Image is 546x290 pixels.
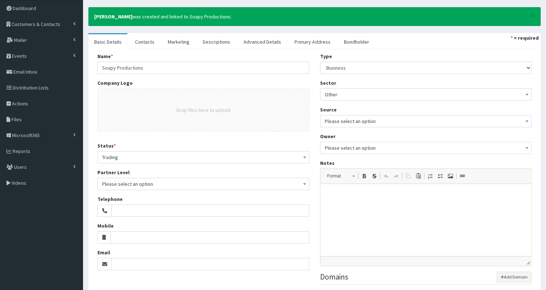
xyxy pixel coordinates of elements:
[102,152,305,162] span: Trading
[338,34,375,49] a: Bondholder
[97,178,309,190] span: Please select an option
[97,151,309,163] span: Trading
[14,164,27,170] span: Users
[12,100,28,107] span: Actions
[445,171,455,181] a: Image
[97,249,110,256] label: Email
[12,116,22,123] span: Files
[320,133,336,140] label: Owner
[425,171,435,181] a: Insert/Remove Numbered List
[238,34,287,49] a: Advanced Details
[13,5,36,12] span: Dashboard
[320,106,337,113] label: Source
[320,272,532,284] legend: Domains
[13,84,49,91] span: Distribution Lists
[13,69,37,75] span: Email Inbox
[320,88,532,101] span: Other
[129,34,160,49] a: Contacts
[12,21,60,27] span: Customers & Contacts
[289,34,336,49] a: Primary Address
[323,171,358,181] a: Format
[391,171,401,181] a: Redo (Ctrl+Y)
[97,53,113,60] label: Name
[526,261,530,264] span: Drag to resize
[12,132,40,139] span: Microsoft365
[197,34,236,49] a: Descriptions
[94,13,132,20] b: [PERSON_NAME]
[97,222,114,229] label: Mobile
[435,171,445,181] a: Insert/Remove Bulleted List
[403,171,413,181] a: Copy (Ctrl+C)
[320,53,332,60] label: Type
[320,142,532,154] span: Please select an option
[162,34,195,49] a: Marketing
[359,171,369,181] a: Bold (Ctrl+B)
[320,184,532,256] iframe: Rich Text Editor, notes
[497,272,532,282] button: Add Domain
[320,159,335,167] label: Notes
[369,171,379,181] a: Strike Through
[320,79,336,87] label: Sector
[514,35,539,41] strong: = required
[325,143,527,153] span: Please select an option
[97,79,133,87] label: Company Logo
[12,53,27,59] span: Events
[325,116,527,126] span: Please select an option
[97,195,123,203] label: Telephone
[413,171,423,181] a: Paste (Ctrl+V)
[325,89,527,100] span: Other
[531,12,535,20] button: ×
[88,34,127,49] a: Basic Details
[14,37,27,43] span: Mailer
[320,115,532,127] span: Please select an option
[97,169,130,176] label: Partner Level
[324,171,349,181] span: Format
[88,7,541,26] div: was created and linked to Soapy Productions.
[381,171,391,181] a: Undo (Ctrl+Z)
[12,180,26,186] span: Videos
[102,179,305,189] span: Please select an option
[457,171,467,181] a: Link (Ctrl+L)
[13,148,30,154] span: Reports
[97,142,116,149] label: Status
[176,106,230,114] button: Drop files here to upload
